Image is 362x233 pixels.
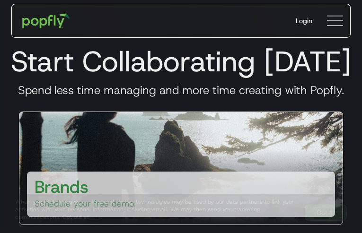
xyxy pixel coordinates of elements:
a: Login [288,9,320,33]
a: Got It! [305,205,347,221]
a: home [16,7,77,35]
div: Login [296,16,312,26]
div: When you visit or log in, cookies and similar technologies may be used by our data partners to li... [15,198,297,221]
a: here [89,213,101,221]
h3: Brands [35,175,88,198]
h3: Spend less time managing and more time creating with Popfly. [8,83,354,97]
h1: Start Collaborating [DATE] [8,44,354,78]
